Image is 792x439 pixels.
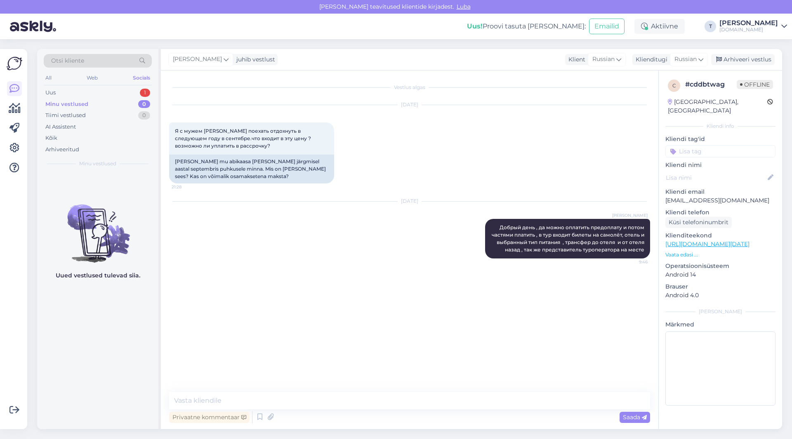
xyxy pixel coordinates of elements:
div: Socials [131,73,152,83]
div: [DATE] [169,101,650,108]
div: Kõik [45,134,57,142]
span: 21:28 [172,184,203,190]
span: Russian [674,55,697,64]
span: Offline [737,80,773,89]
div: Arhiveeri vestlus [711,54,775,65]
div: 0 [138,111,150,120]
img: No chats [37,190,158,264]
span: Minu vestlused [79,160,116,167]
span: 9:46 [617,259,648,265]
p: Operatsioonisüsteem [665,262,775,270]
span: Luba [454,3,473,10]
div: 1 [140,89,150,97]
div: Klienditugi [632,55,667,64]
b: Uus! [467,22,483,30]
p: Uued vestlused tulevad siia. [56,271,140,280]
div: Tiimi vestlused [45,111,86,120]
a: [URL][DOMAIN_NAME][DATE] [665,240,750,248]
span: Russian [592,55,615,64]
span: [PERSON_NAME] [173,55,222,64]
p: Kliendi tag'id [665,135,775,143]
span: c [672,82,676,89]
div: T [705,21,716,32]
div: [GEOGRAPHIC_DATA], [GEOGRAPHIC_DATA] [668,98,767,115]
div: [DOMAIN_NAME] [719,26,778,33]
p: Android 14 [665,270,775,279]
span: Добрый день , да можно оплатить предоплату и потом частями платить , в тур входит билеты на самол... [492,224,646,253]
p: Klienditeekond [665,231,775,240]
p: Brauser [665,282,775,291]
span: [PERSON_NAME] [612,212,648,218]
span: Я с мужем [PERSON_NAME] поехать отдохнуть в следующем году в сентябре.что входит в эту цену ?возм... [175,128,311,149]
div: Privaatne kommentaar [169,412,250,423]
p: [EMAIL_ADDRESS][DOMAIN_NAME] [665,196,775,205]
div: # cddbtwag [685,80,737,89]
button: Emailid [589,19,625,34]
div: Klient [565,55,585,64]
input: Lisa nimi [666,173,766,182]
div: AI Assistent [45,123,76,131]
p: Kliendi telefon [665,208,775,217]
div: [PERSON_NAME] mu abikaasa [PERSON_NAME] järgmisel aastal septembris puhkusele minna. Mis on [PERS... [169,155,334,183]
div: [DATE] [169,197,650,205]
div: 0 [138,100,150,108]
img: Askly Logo [7,56,22,71]
p: Vaata edasi ... [665,251,775,258]
p: Kliendi nimi [665,161,775,169]
div: [PERSON_NAME] [719,20,778,26]
div: Web [85,73,99,83]
span: Saada [623,413,647,421]
span: Otsi kliente [51,56,84,65]
div: Arhiveeritud [45,146,79,154]
a: [PERSON_NAME][DOMAIN_NAME] [719,20,787,33]
div: Aktiivne [634,19,685,34]
input: Lisa tag [665,145,775,157]
div: Minu vestlused [45,100,88,108]
p: Android 4.0 [665,291,775,300]
div: All [44,73,53,83]
div: Proovi tasuta [PERSON_NAME]: [467,21,586,31]
p: Märkmed [665,320,775,329]
div: juhib vestlust [233,55,275,64]
div: Küsi telefoninumbrit [665,217,732,228]
div: Vestlus algas [169,84,650,91]
div: Uus [45,89,56,97]
p: Kliendi email [665,188,775,196]
div: Kliendi info [665,122,775,130]
div: [PERSON_NAME] [665,308,775,315]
